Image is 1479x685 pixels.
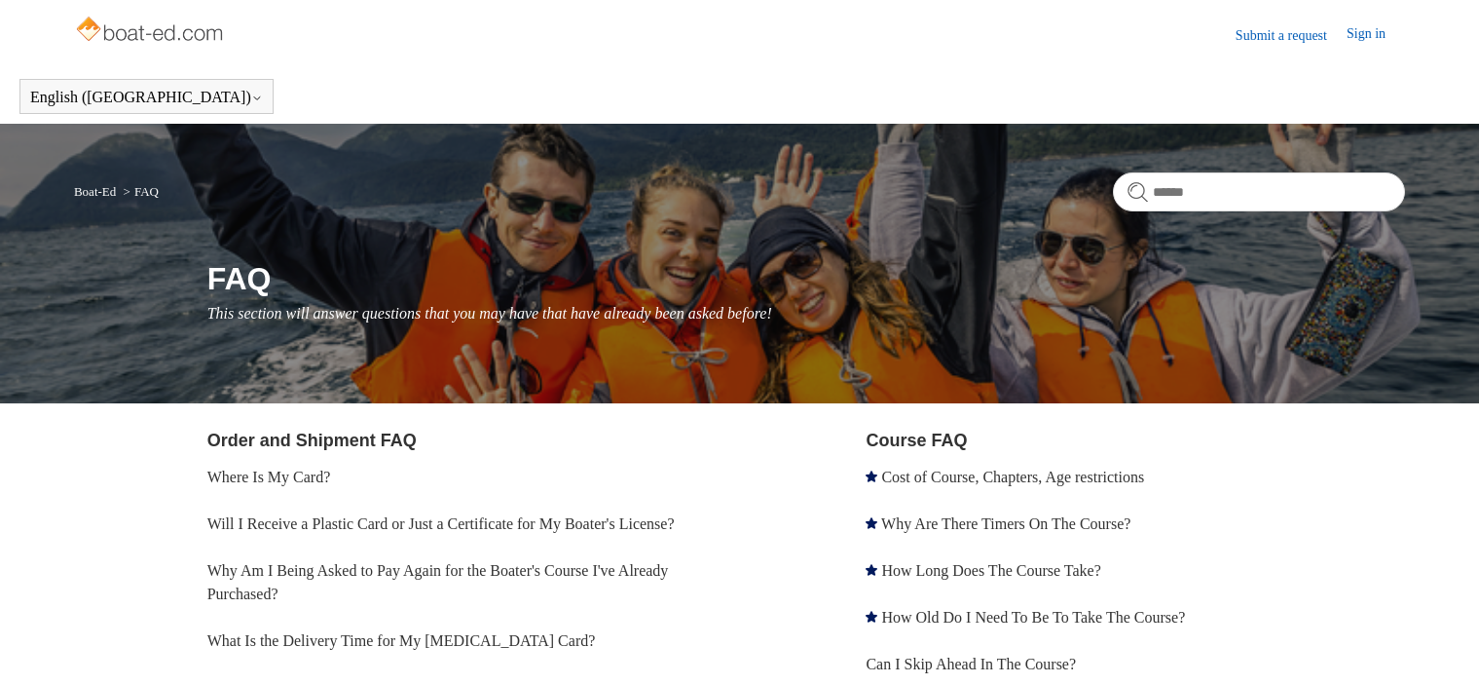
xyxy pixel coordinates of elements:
svg: Promoted article [866,611,877,623]
a: Order and Shipment FAQ [207,431,417,450]
a: Why Are There Timers On The Course? [881,515,1130,532]
button: English ([GEOGRAPHIC_DATA]) [30,89,263,106]
input: Search [1113,172,1405,211]
svg: Promoted article [866,471,877,482]
a: How Long Does The Course Take? [881,562,1100,579]
a: Cost of Course, Chapters, Age restrictions [881,469,1144,485]
p: This section will answer questions that you may have that have already been asked before! [207,302,1405,325]
svg: Promoted article [866,564,877,576]
h1: FAQ [207,255,1405,302]
a: Can I Skip Ahead In The Course? [866,656,1076,672]
img: Boat-Ed Help Center home page [74,12,229,51]
a: Sign in [1347,23,1405,47]
a: What Is the Delivery Time for My [MEDICAL_DATA] Card? [207,632,596,649]
svg: Promoted article [866,517,877,529]
a: Submit a request [1236,25,1347,46]
a: How Old Do I Need To Be To Take The Course? [881,609,1185,626]
a: Why Am I Being Asked to Pay Again for the Boater's Course I've Already Purchased? [207,562,669,602]
div: Live chat [1414,620,1464,670]
li: Boat-Ed [74,184,120,199]
a: Where Is My Card? [207,469,331,485]
a: Boat-Ed [74,184,116,199]
li: FAQ [120,184,159,199]
a: Will I Receive a Plastic Card or Just a Certificate for My Boater's License? [207,515,675,532]
a: Course FAQ [866,431,967,450]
